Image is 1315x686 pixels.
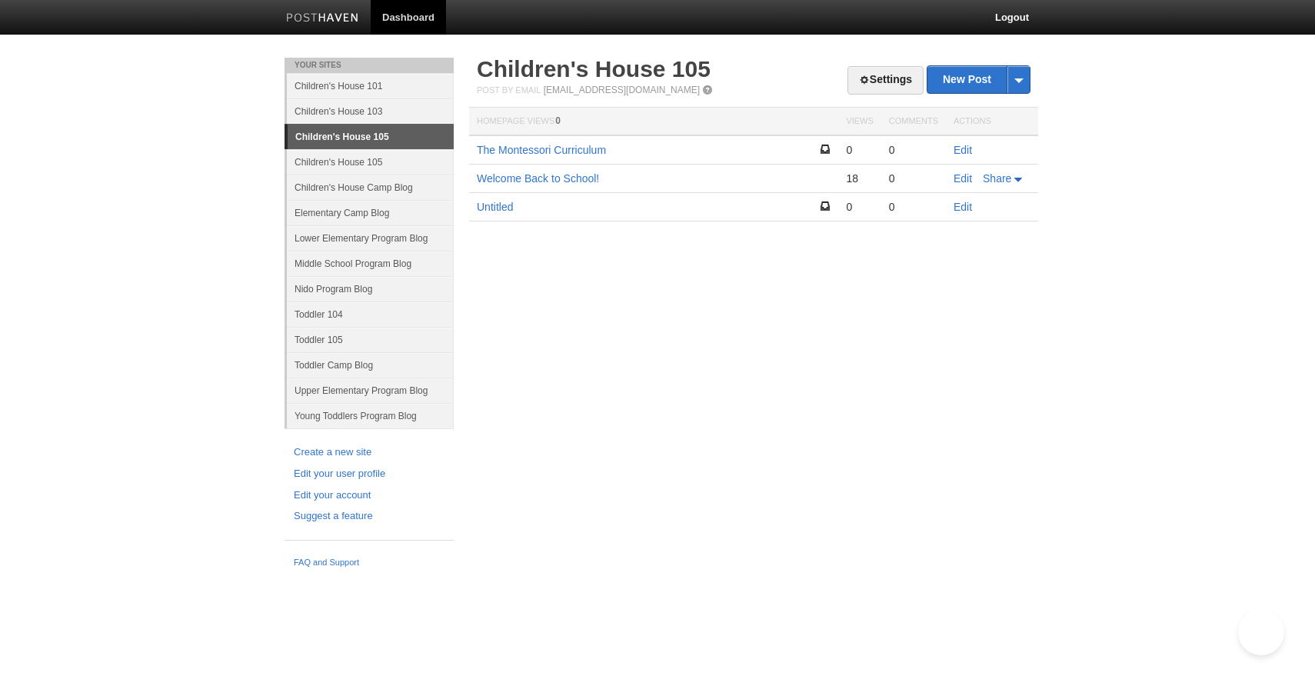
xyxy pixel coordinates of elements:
[287,149,454,175] a: Children's House 105
[287,251,454,276] a: Middle School Program Blog
[287,352,454,378] a: Toddler Camp Blog
[287,403,454,428] a: Young Toddlers Program Blog
[287,301,454,327] a: Toddler 104
[287,225,454,251] a: Lower Elementary Program Blog
[846,143,873,157] div: 0
[287,276,454,301] a: Nido Program Blog
[288,125,454,149] a: Children's House 105
[287,378,454,403] a: Upper Elementary Program Blog
[287,327,454,352] a: Toddler 105
[287,175,454,200] a: Children's House Camp Blog
[294,445,444,461] a: Create a new site
[555,115,561,126] span: 0
[477,201,513,213] a: Untitled
[287,98,454,124] a: Children's House 103
[287,73,454,98] a: Children's House 101
[983,172,1011,185] span: Share
[847,66,924,95] a: Settings
[294,508,444,524] a: Suggest a feature
[954,201,972,213] a: Edit
[954,144,972,156] a: Edit
[477,172,599,185] a: Welcome Back to School!
[477,85,541,95] span: Post by Email
[294,488,444,504] a: Edit your account
[287,200,454,225] a: Elementary Camp Blog
[946,108,1038,136] th: Actions
[927,66,1030,93] a: New Post
[286,13,359,25] img: Posthaven-bar
[1238,609,1284,655] iframe: Help Scout Beacon - Open
[469,108,838,136] th: Homepage Views
[477,56,711,82] a: Children's House 105
[477,144,606,156] a: The Montessori Curriculum
[544,85,700,95] a: [EMAIL_ADDRESS][DOMAIN_NAME]
[846,171,873,185] div: 18
[889,171,938,185] div: 0
[294,466,444,482] a: Edit your user profile
[954,172,972,185] a: Edit
[889,200,938,214] div: 0
[294,556,444,570] a: FAQ and Support
[881,108,946,136] th: Comments
[846,200,873,214] div: 0
[838,108,881,136] th: Views
[285,58,454,73] li: Your Sites
[889,143,938,157] div: 0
